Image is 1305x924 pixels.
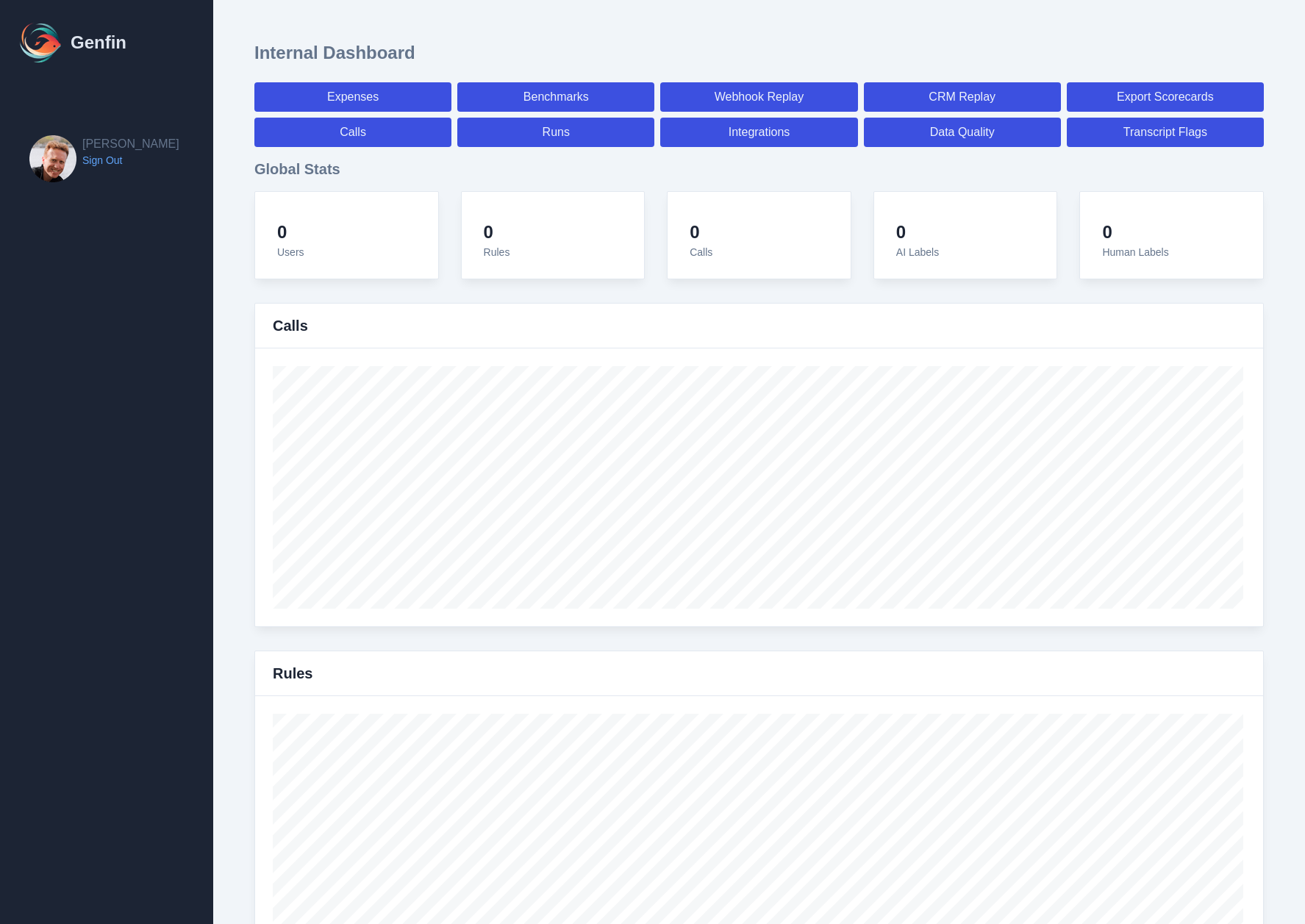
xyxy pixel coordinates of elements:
a: CRM Replay [864,82,1061,112]
h4: 0 [896,221,939,243]
img: Brian Dunagan [29,135,76,182]
a: Sign Out [82,153,179,168]
span: Calls [690,246,712,258]
h1: Internal Dashboard [254,41,415,65]
a: Webhook Replay [660,82,857,112]
a: Data Quality [864,118,1061,147]
h4: 0 [277,221,304,243]
a: Export Scorecards [1067,82,1264,112]
h1: Genfin [71,31,126,54]
a: Integrations [660,118,857,147]
h4: 0 [484,221,510,243]
img: Logo [18,19,65,66]
a: Transcript Flags [1067,118,1264,147]
h3: Global Stats [254,159,1264,179]
a: Runs [457,118,654,147]
h4: 0 [690,221,712,243]
a: Calls [254,118,451,147]
h3: Rules [273,663,312,684]
span: Users [277,246,304,258]
h2: [PERSON_NAME] [82,135,179,153]
h4: 0 [1102,221,1168,243]
span: Rules [484,246,510,258]
span: Human Labels [1102,246,1168,258]
h3: Calls [273,315,308,336]
span: AI Labels [896,246,939,258]
a: Expenses [254,82,451,112]
a: Benchmarks [457,82,654,112]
